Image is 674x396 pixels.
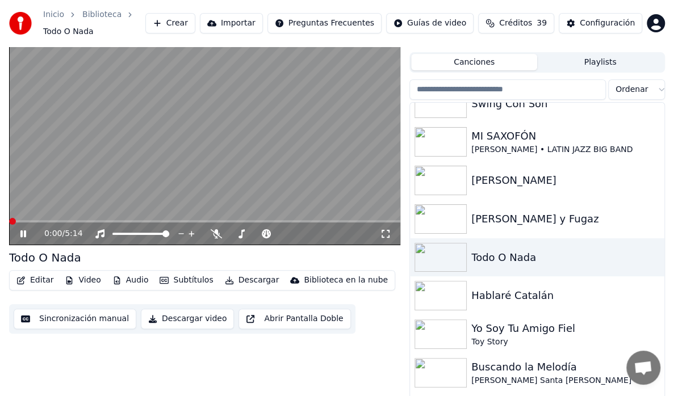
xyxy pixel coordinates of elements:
[471,375,660,386] div: [PERSON_NAME] Santa [PERSON_NAME]
[386,13,474,33] button: Guías de video
[9,250,81,266] div: Todo O Nada
[471,144,660,155] div: [PERSON_NAME] • LATIN JAZZ BIG BAND
[304,275,388,286] div: Biblioteca en la nube
[14,309,136,329] button: Sincronización manual
[155,272,217,288] button: Subtítulos
[43,9,64,20] a: Inicio
[471,321,660,336] div: Yo Soy Tu Amigo Fiel
[145,13,195,33] button: Crear
[44,228,62,239] span: 0:00
[537,54,663,70] button: Playlists
[411,54,537,70] button: Canciones
[60,272,105,288] button: Video
[580,18,635,29] div: Configuración
[559,13,642,33] button: Configuración
[65,228,82,239] span: 5:14
[616,84,648,95] span: Ordenar
[220,272,284,288] button: Descargar
[82,9,122,20] a: Biblioteca
[537,18,547,29] span: 39
[12,272,58,288] button: Editar
[200,13,263,33] button: Importar
[499,18,532,29] span: Créditos
[478,13,554,33] button: Créditos39
[471,288,660,304] div: Hablaré Catalán
[471,172,660,188] div: [PERSON_NAME]
[471,250,660,266] div: Todo O Nada
[108,272,153,288] button: Audio
[238,309,350,329] button: Abrir Pantalla Doble
[471,128,660,144] div: MI SAXOFÓN
[43,26,94,37] span: Todo O Nada
[141,309,234,329] button: Descargar video
[44,228,72,239] div: /
[43,9,145,37] nav: breadcrumb
[471,359,660,375] div: Buscando la Melodía
[471,96,660,112] div: Swing Con Son
[471,211,660,227] div: [PERSON_NAME] y Fugaz
[626,351,660,385] div: Open chat
[9,12,32,35] img: youka
[267,13,382,33] button: Preguntas Frecuentes
[471,336,660,348] div: Toy Story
